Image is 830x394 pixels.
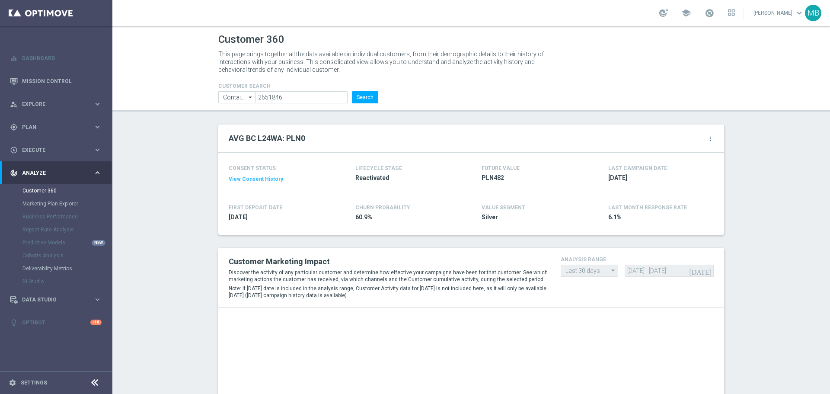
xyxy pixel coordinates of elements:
div: Customer 360 [22,184,112,197]
h4: CUSTOMER SEARCH [218,83,378,89]
a: Customer 360 [22,187,90,194]
a: Settings [21,380,47,385]
span: 60.9% [355,213,456,221]
a: Marketing Plan Explorer [22,200,90,207]
div: Explore [10,100,93,108]
div: Dashboard [10,47,102,70]
button: Data Studio keyboard_arrow_right [10,296,102,303]
p: Note: if [DATE] date is included in the analysis range, Customer Activity data for [DATE] is not ... [229,285,548,299]
button: Search [352,91,378,103]
div: +10 [90,320,102,325]
span: Plan [22,125,93,130]
div: Deliverability Metrics [22,262,112,275]
p: Discover the activity of any particular customer and determine how effective your campaigns have ... [229,269,548,283]
a: Optibot [22,311,90,334]
button: lightbulb Optibot +10 [10,319,102,326]
h4: FIRST DEPOSIT DATE [229,205,282,211]
h4: LIFECYCLE STAGE [355,165,402,171]
div: MB [805,5,821,21]
div: NEW [92,240,105,246]
i: arrow_drop_down [609,265,618,276]
span: keyboard_arrow_down [795,8,804,18]
div: BI Studio [22,275,112,288]
p: This page brings together all the data available on individual customers, from their demographic ... [218,50,551,74]
button: person_search Explore keyboard_arrow_right [10,101,102,108]
a: [PERSON_NAME]keyboard_arrow_down [753,6,805,19]
h4: LAST CAMPAIGN DATE [608,165,667,171]
i: keyboard_arrow_right [93,295,102,304]
i: keyboard_arrow_right [93,146,102,154]
a: Dashboard [22,47,102,70]
button: track_changes Analyze keyboard_arrow_right [10,170,102,176]
div: Marketing Plan Explorer [22,197,112,210]
button: equalizer Dashboard [10,55,102,62]
input: Enter CID, Email, name or phone [255,91,348,103]
i: equalizer [10,54,18,62]
span: Reactivated [355,174,456,182]
div: Cohorts Analysis [22,249,112,262]
a: Mission Control [22,70,102,93]
div: Repeat Rate Analysis [22,223,112,236]
span: Silver [482,213,583,221]
div: Analyze [10,169,93,177]
input: Contains [218,91,255,103]
h4: analysis range [561,256,714,263]
div: Plan [10,123,93,131]
h4: FUTURE VALUE [482,165,520,171]
h2: AVG BC L24WA: PLN0 [229,133,305,144]
span: Analyze [22,170,93,176]
span: LAST MONTH RESPONSE RATE [608,205,687,211]
i: keyboard_arrow_right [93,169,102,177]
div: Data Studio [10,296,93,304]
div: Mission Control [10,70,102,93]
button: View Consent History [229,176,283,183]
span: 2025-10-05 [608,174,709,182]
div: Execute [10,146,93,154]
h4: CONSENT STATUS [229,165,330,171]
i: track_changes [10,169,18,177]
a: Deliverability Metrics [22,265,90,272]
i: arrow_drop_down [246,92,255,103]
button: gps_fixed Plan keyboard_arrow_right [10,124,102,131]
span: Explore [22,102,93,107]
span: 6.1% [608,213,709,221]
i: gps_fixed [10,123,18,131]
span: school [681,8,691,18]
button: play_circle_outline Execute keyboard_arrow_right [10,147,102,154]
i: lightbulb [10,319,18,327]
i: keyboard_arrow_right [93,100,102,108]
span: CHURN PROBABILITY [355,205,410,211]
button: Mission Control [10,78,102,85]
i: settings [9,379,16,387]
span: Data Studio [22,297,93,302]
div: Predictive Models [22,236,112,249]
span: Execute [22,147,93,153]
span: 2022-11-30 [229,213,330,221]
i: play_circle_outline [10,146,18,154]
h2: Customer Marketing Impact [229,256,548,267]
h1: Customer 360 [218,33,724,46]
span: PLN482 [482,174,583,182]
i: more_vert [707,135,714,142]
div: Optibot [10,311,102,334]
i: keyboard_arrow_right [93,123,102,131]
div: Business Performance [22,210,112,223]
i: person_search [10,100,18,108]
h4: VALUE SEGMENT [482,205,525,211]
